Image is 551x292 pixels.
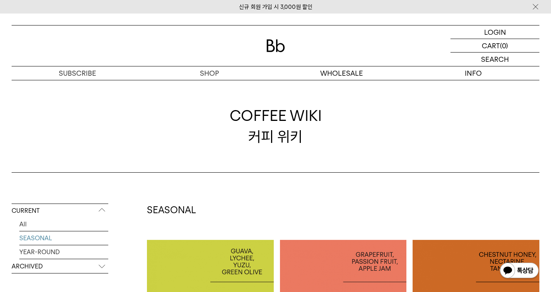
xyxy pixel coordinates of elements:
[500,39,508,52] p: (0)
[19,245,108,259] a: YEAR-ROUND
[12,260,108,273] p: ARCHIVED
[12,66,143,80] a: SUBSCRIBE
[450,25,539,39] a: LOGIN
[482,39,500,52] p: CART
[276,66,408,80] p: WHOLESALE
[19,231,108,245] a: SEASONAL
[481,53,509,66] p: SEARCH
[266,39,285,52] img: 로고
[147,204,539,217] h2: SEASONAL
[499,262,539,280] img: 카카오톡 채널 1:1 채팅 버튼
[19,217,108,231] a: All
[230,105,322,126] span: COFFEE WIKI
[230,105,322,146] div: 커피 위키
[12,204,108,218] p: CURRENT
[484,25,506,39] p: LOGIN
[239,3,312,10] a: 신규 회원 가입 시 3,000원 할인
[143,66,275,80] a: SHOP
[408,66,539,80] p: INFO
[450,39,539,53] a: CART (0)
